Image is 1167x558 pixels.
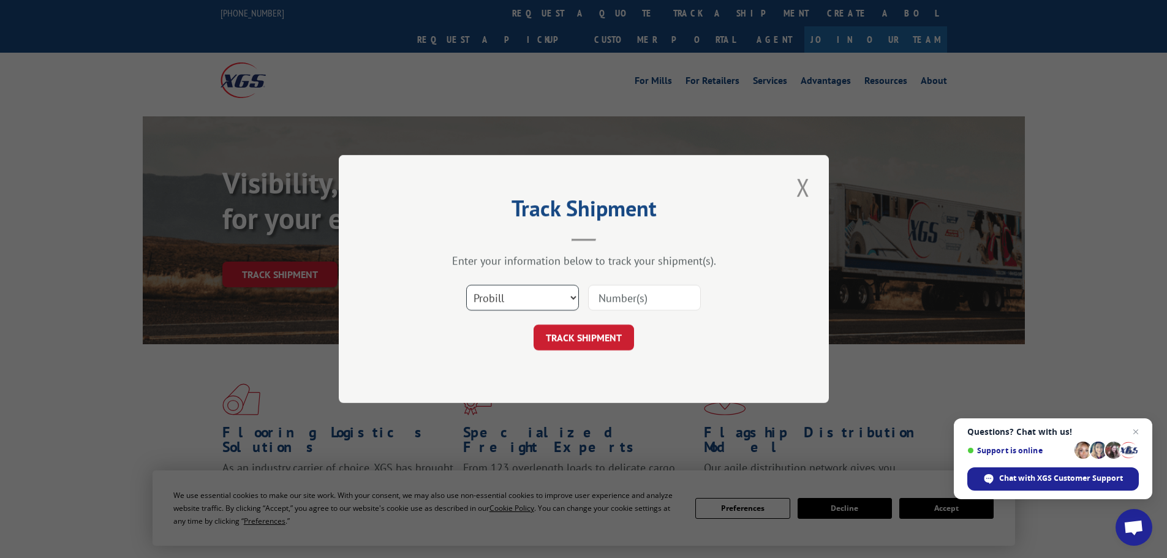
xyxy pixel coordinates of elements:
[967,446,1070,455] span: Support is online
[1116,509,1152,546] a: Open chat
[793,170,814,204] button: Close modal
[967,467,1139,491] span: Chat with XGS Customer Support
[400,254,768,268] div: Enter your information below to track your shipment(s).
[534,325,634,350] button: TRACK SHIPMENT
[588,285,701,311] input: Number(s)
[999,473,1123,484] span: Chat with XGS Customer Support
[400,200,768,223] h2: Track Shipment
[967,427,1139,437] span: Questions? Chat with us!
